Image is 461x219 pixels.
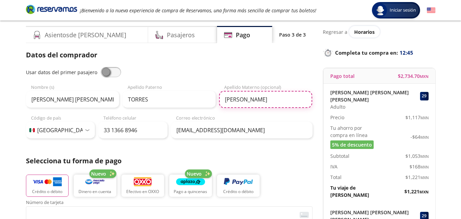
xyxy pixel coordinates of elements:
p: Tu ahorro por compra en línea [330,124,379,139]
span: Nuevo [91,170,106,177]
input: Apellido Paterno [123,91,216,108]
span: -$ 64 [410,133,429,140]
p: Total [330,174,342,181]
span: Iniciar sesión [387,7,419,14]
p: Pago a quincenas [174,189,207,195]
small: MXN [420,164,429,169]
span: Número de tarjeta [26,200,313,206]
small: MXN [419,189,429,194]
h4: Pasajeros [167,30,195,40]
input: Teléfono celular [98,122,168,139]
p: IVA [330,163,337,170]
span: $ 1,221 [405,174,429,181]
div: Regresar a ver horarios [323,26,435,38]
p: Completa tu compra en : [323,48,435,57]
a: Brand Logo [26,4,77,16]
h4: Asientos de [PERSON_NAME] [45,30,126,40]
small: MXN [420,175,429,180]
p: Datos del comprador [26,50,313,60]
span: 5% de descuento [332,141,372,148]
p: Regresar a [323,28,347,36]
input: Nombre (s) [26,91,119,108]
p: Crédito o débito [32,189,62,195]
span: $ 1,053 [405,152,429,160]
span: Nuevo [187,170,202,177]
p: Paso 3 de 3 [279,31,306,38]
p: [PERSON_NAME] [PERSON_NAME] [PERSON_NAME] [330,89,418,103]
input: Apellido Materno (opcional) [219,91,312,108]
span: Horarios [354,29,375,35]
p: Precio [330,114,344,121]
span: Adulto [330,103,345,110]
small: MXN [420,74,429,79]
p: Subtotal [330,152,349,160]
span: $ 2,734.70 [398,72,429,80]
span: $ 168 [409,163,429,170]
p: Pago total [330,72,355,80]
button: Crédito o débito [217,175,260,197]
button: Dinero en cuenta [74,175,116,197]
img: MX [29,128,35,132]
p: Dinero en cuenta [78,189,111,195]
img: card [300,212,309,218]
h4: Pago [236,30,250,40]
span: Usar datos del primer pasajero [26,69,97,76]
button: Pago a quincenas [169,175,212,197]
p: Crédito o débito [223,189,254,195]
p: Tu viaje de [PERSON_NAME] [330,184,379,199]
i: Brand Logo [26,4,77,14]
small: MXN [420,135,429,140]
span: $ 1,221 [404,188,429,195]
button: Crédito o débito [26,175,69,197]
p: Efectivo en OXXO [126,189,159,195]
em: ¡Bienvenido a la nueva experiencia de compra de Reservamos, una forma más sencilla de comprar tus... [80,7,316,14]
span: 12:45 [400,49,413,57]
p: Selecciona tu forma de pago [26,156,313,166]
button: Efectivo en OXXO [121,175,164,197]
small: MXN [420,115,429,120]
small: MXN [420,154,429,159]
div: 29 [420,92,429,100]
input: Correo electrónico [171,122,313,139]
button: English [427,6,435,15]
span: $ 1,117 [405,114,429,121]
